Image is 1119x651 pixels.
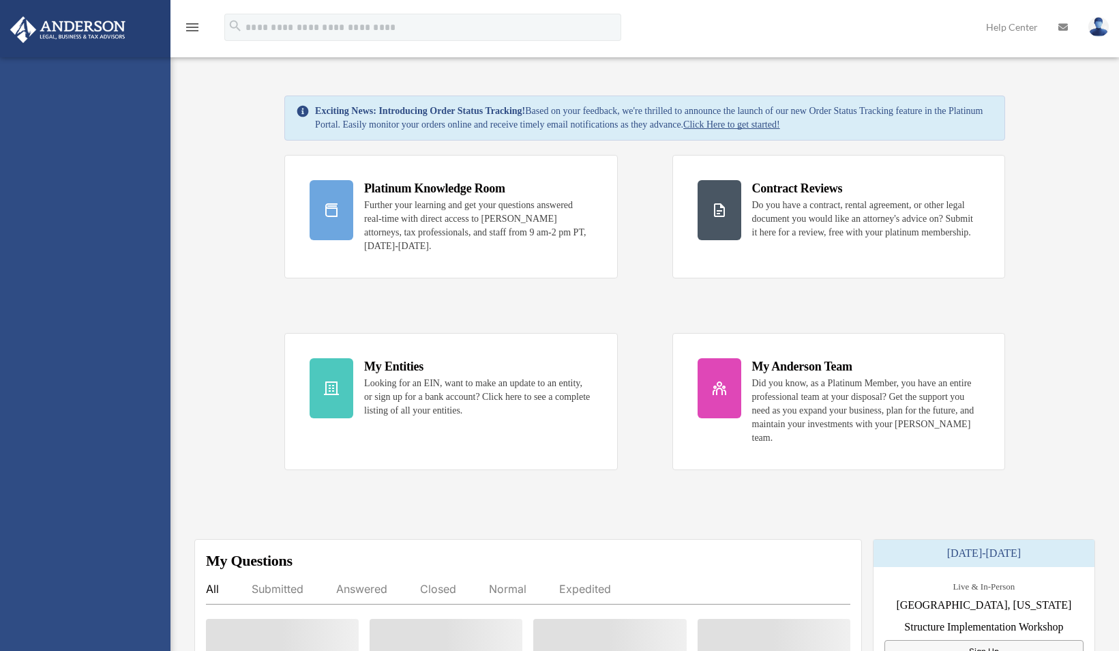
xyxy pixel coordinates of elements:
div: Expedited [559,582,611,596]
a: menu [184,24,200,35]
div: My Anderson Team [752,358,852,375]
div: My Questions [206,551,293,571]
a: My Entities Looking for an EIN, want to make an update to an entity, or sign up for a bank accoun... [284,333,617,470]
div: Live & In-Person [942,578,1026,592]
div: Normal [489,582,526,596]
a: Platinum Knowledge Room Further your learning and get your questions answered real-time with dire... [284,155,617,278]
a: My Anderson Team Did you know, as a Platinum Member, you have an entire professional team at your... [672,333,1005,470]
span: [GEOGRAPHIC_DATA], [US_STATE] [896,597,1071,613]
div: Did you know, as a Platinum Member, you have an entire professional team at your disposal? Get th... [752,377,980,445]
div: Based on your feedback, we're thrilled to announce the launch of our new Order Status Tracking fe... [315,104,994,132]
div: Looking for an EIN, want to make an update to an entity, or sign up for a bank account? Click her... [364,377,592,418]
div: My Entities [364,358,423,375]
a: Contract Reviews Do you have a contract, rental agreement, or other legal document you would like... [672,155,1005,278]
div: Further your learning and get your questions answered real-time with direct access to [PERSON_NAM... [364,199,592,253]
a: Click Here to get started! [683,119,780,130]
strong: Exciting News: Introducing Order Status Tracking! [315,106,525,116]
div: Closed [420,582,456,596]
div: Answered [336,582,387,596]
div: Submitted [252,582,303,596]
div: Do you have a contract, rental agreement, or other legal document you would like an attorney's ad... [752,199,980,240]
div: Platinum Knowledge Room [364,180,505,197]
i: search [228,18,243,33]
img: User Pic [1088,17,1109,37]
div: All [206,582,219,596]
div: [DATE]-[DATE] [874,540,1094,567]
div: Contract Reviews [752,180,843,197]
i: menu [184,19,200,35]
span: Structure Implementation Workshop [904,619,1063,635]
img: Anderson Advisors Platinum Portal [6,16,130,43]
